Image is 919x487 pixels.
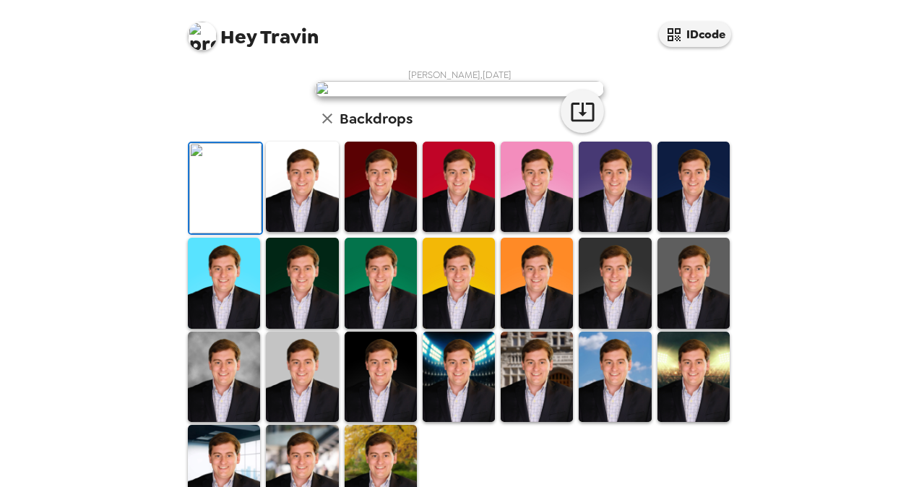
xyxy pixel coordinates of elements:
[315,81,604,97] img: user
[659,22,731,47] button: IDcode
[220,24,256,50] span: Hey
[189,143,262,233] img: Original
[188,22,217,51] img: profile pic
[340,107,413,130] h6: Backdrops
[408,69,512,81] span: [PERSON_NAME] , [DATE]
[188,14,319,47] span: Travin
